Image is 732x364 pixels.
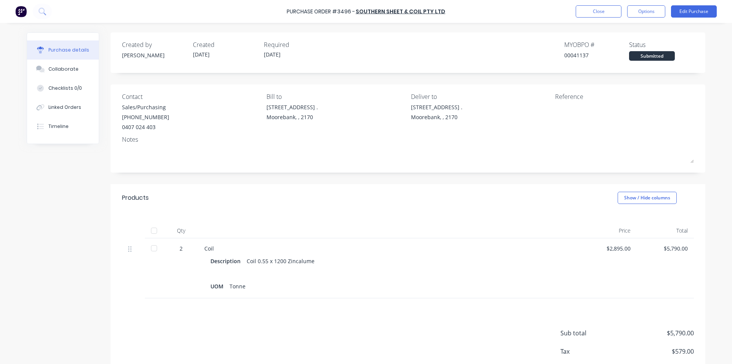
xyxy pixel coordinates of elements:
button: Close [576,5,621,18]
div: Checklists 0/0 [48,85,82,92]
a: Southern Sheet & Coil Pty Ltd [356,8,445,15]
div: Moorebank, , 2170 [411,113,462,121]
button: Edit Purchase [671,5,717,18]
img: Factory [15,6,27,17]
div: Coil 0.55 x 1200 Zincalume [247,256,315,267]
div: [PERSON_NAME] [122,51,187,59]
div: Contact [122,92,261,101]
div: Linked Orders [48,104,81,111]
button: Checklists 0/0 [27,79,99,98]
div: Tonne [230,281,246,292]
div: [PHONE_NUMBER] [122,113,169,121]
div: 2 [170,244,192,252]
div: Submitted [629,51,675,61]
div: Collaborate [48,66,79,73]
button: Timeline [27,117,99,136]
div: Status [629,40,694,49]
div: [STREET_ADDRESS] . [411,103,462,111]
button: Collaborate [27,60,99,79]
div: Required [264,40,329,49]
div: $5,790.00 [643,244,688,252]
div: Price [579,223,637,238]
div: $2,895.00 [586,244,631,252]
div: Purchase details [48,47,89,53]
div: 00041137 [564,51,629,59]
div: Notes [122,135,694,144]
div: Created [193,40,258,49]
div: 0407 024 403 [122,123,169,131]
div: Created by [122,40,187,49]
div: Qty [164,223,198,238]
div: Total [637,223,694,238]
span: $579.00 [618,347,694,356]
div: Moorebank, , 2170 [266,113,318,121]
span: Sub total [560,328,618,338]
button: Linked Orders [27,98,99,117]
div: Description [210,256,247,267]
div: Sales/Purchasing [122,103,169,111]
button: Purchase details [27,40,99,60]
div: Timeline [48,123,69,130]
span: Tax [560,347,618,356]
div: UOM [210,281,230,292]
button: Show / Hide columns [618,192,677,204]
div: Products [122,193,149,202]
span: $5,790.00 [618,328,694,338]
div: Coil [204,244,573,252]
div: Deliver to [411,92,550,101]
div: MYOB PO # [564,40,629,49]
div: Purchase Order #3496 - [287,8,355,16]
div: Reference [555,92,694,101]
div: [STREET_ADDRESS] . [266,103,318,111]
div: Bill to [266,92,405,101]
button: Options [627,5,665,18]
